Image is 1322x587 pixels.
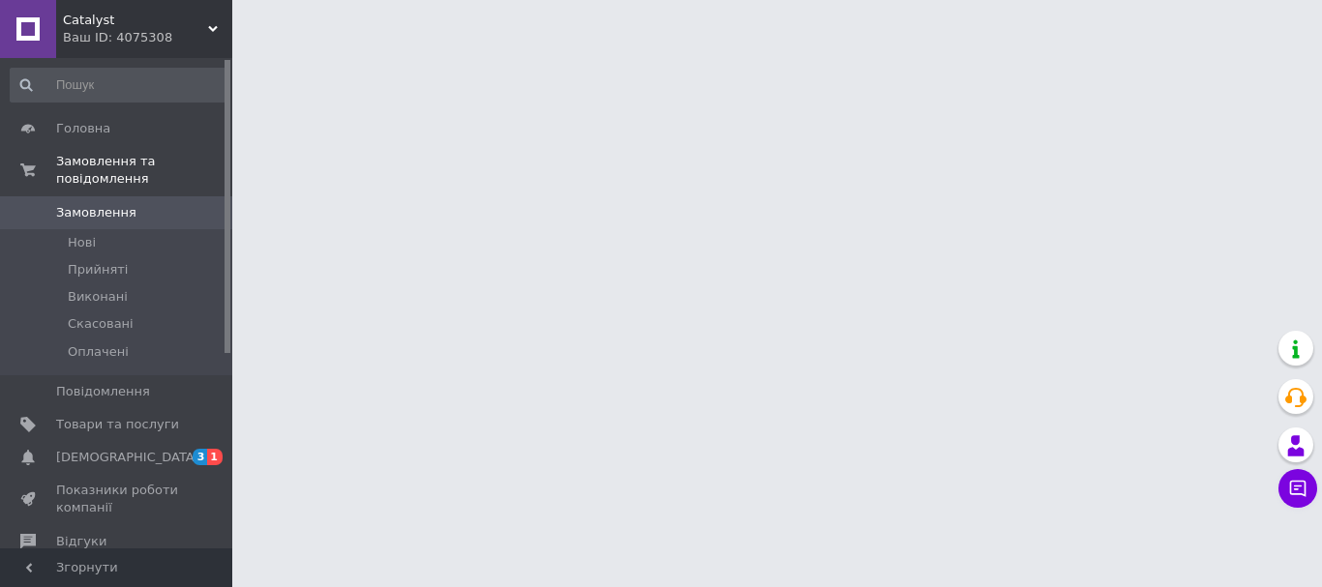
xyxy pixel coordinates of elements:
span: Замовлення [56,204,136,221]
span: Повідомлення [56,383,150,400]
span: Скасовані [68,315,134,333]
span: Оплачені [68,343,129,361]
span: Показники роботи компанії [56,482,179,516]
button: Чат з покупцем [1278,469,1317,508]
span: Головна [56,120,110,137]
span: Товари та послуги [56,416,179,433]
span: 3 [193,449,208,465]
span: Замовлення та повідомлення [56,153,232,188]
span: [DEMOGRAPHIC_DATA] [56,449,199,466]
span: Прийняті [68,261,128,279]
span: Виконані [68,288,128,306]
span: Нові [68,234,96,251]
input: Пошук [10,68,228,103]
span: Відгуки [56,533,106,550]
span: Catalyst [63,12,208,29]
span: 1 [207,449,223,465]
div: Ваш ID: 4075308 [63,29,232,46]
